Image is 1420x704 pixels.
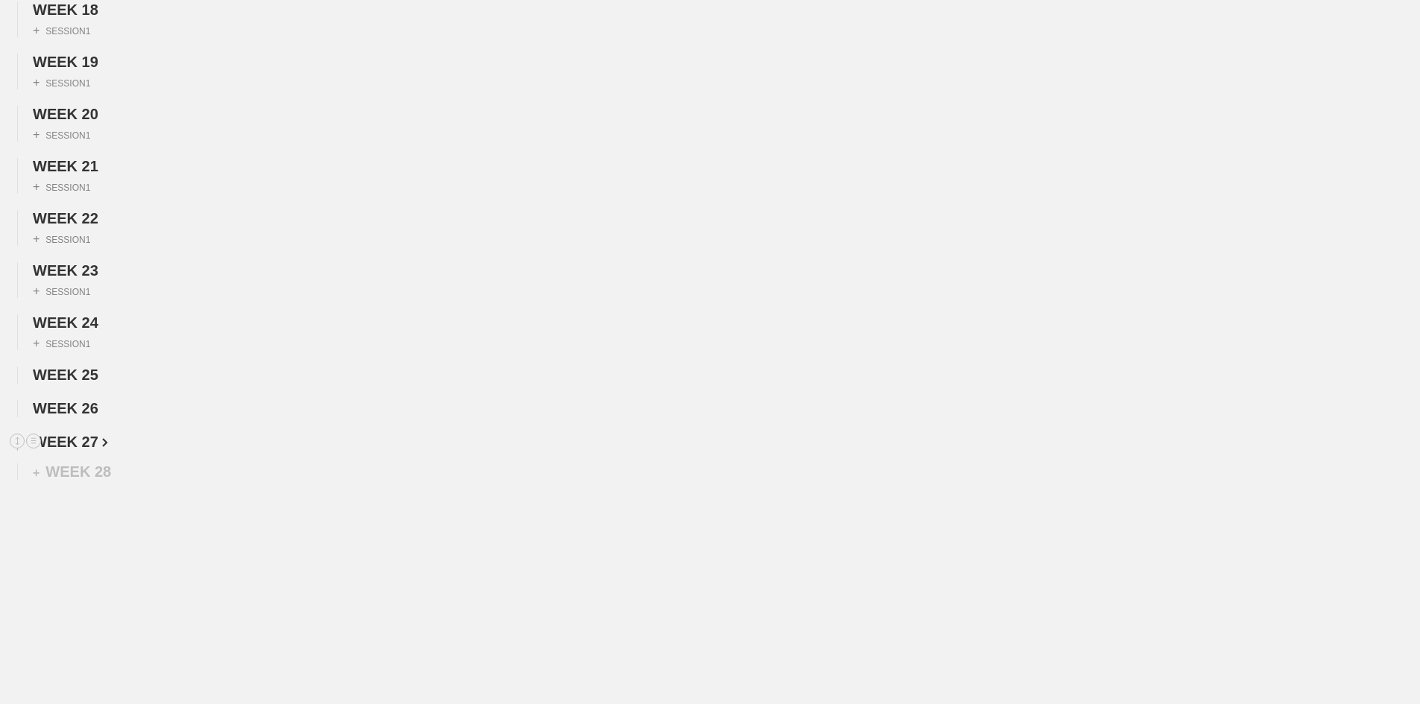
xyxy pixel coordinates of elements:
div: SESSION 1 [33,232,90,246]
div: WEEK 28 [33,463,111,481]
div: SESSION 1 [33,337,90,350]
span: + [33,337,40,349]
img: carrot_right.png [102,438,108,447]
span: WEEK 24 [33,314,98,331]
span: + [33,180,40,193]
span: WEEK 25 [33,367,98,383]
span: WEEK 22 [33,210,98,226]
span: WEEK 26 [33,400,98,416]
div: SESSION 1 [33,128,90,142]
div: SESSION 1 [33,76,90,89]
div: SESSION 1 [33,180,90,194]
span: + [33,285,40,297]
span: + [33,232,40,245]
span: + [33,24,40,37]
span: WEEK 21 [33,158,98,174]
span: WEEK 20 [33,106,98,122]
span: + [33,76,40,89]
iframe: Chat Widget [1345,632,1420,704]
div: SESSION 1 [33,285,90,298]
span: WEEK 18 [33,1,98,18]
span: WEEK 27 [33,434,108,450]
div: SESSION 1 [33,24,90,37]
span: + [33,466,40,479]
span: WEEK 23 [33,262,98,279]
span: + [33,128,40,141]
span: WEEK 19 [33,54,98,70]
